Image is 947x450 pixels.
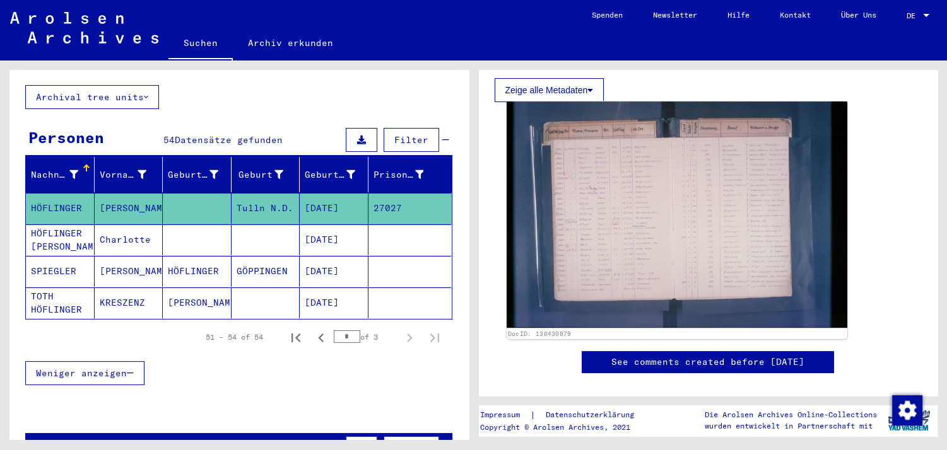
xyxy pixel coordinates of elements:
[305,164,371,185] div: Geburtsdatum
[232,256,300,287] mat-cell: GÖPPINGEN
[28,126,104,149] div: Personen
[480,408,649,422] div: |
[163,287,232,318] mat-cell: [PERSON_NAME]
[705,420,877,432] p: wurden entwickelt in Partnerschaft mit
[95,287,163,318] mat-cell: KRESZENZ
[25,85,159,109] button: Archival tree units
[168,164,234,185] div: Geburtsname
[480,408,530,422] a: Impressum
[163,134,175,146] span: 54
[25,361,144,385] button: Weniger anzeigen
[168,28,233,61] a: Suchen
[480,422,649,433] p: Copyright © Arolsen Archives, 2021
[168,168,218,182] div: Geburtsname
[422,325,447,350] button: Last page
[100,164,163,185] div: Vorname
[10,12,158,43] img: Arolsen_neg.svg
[305,168,355,182] div: Geburtsdatum
[705,409,877,420] p: Die Arolsen Archives Online-Collections
[507,101,847,328] img: 001.jpg
[95,256,163,287] mat-cell: [PERSON_NAME]
[36,367,127,379] span: Weniger anzeigen
[394,134,428,146] span: Filter
[232,157,300,192] mat-header-cell: Geburt‏
[26,193,95,224] mat-cell: HÖFLINGER
[507,330,571,337] a: DocID: 130430879
[374,168,424,182] div: Prisoner #
[233,28,348,58] a: Archiv erkunden
[892,395,922,425] img: Zustimmung ändern
[300,157,368,192] mat-header-cell: Geburtsdatum
[26,287,95,318] mat-cell: TOTH HÖFLINGER
[163,157,232,192] mat-header-cell: Geburtsname
[300,224,368,255] mat-cell: [DATE]
[283,325,309,350] button: First page
[309,325,334,350] button: Previous page
[31,164,94,185] div: Nachname
[300,256,368,287] mat-cell: [DATE]
[175,134,283,146] span: Datensätze gefunden
[31,168,78,182] div: Nachname
[237,164,300,185] div: Geburt‏
[206,332,263,343] div: 51 – 54 of 54
[536,408,649,422] a: Datenschutzerklärung
[237,168,284,182] div: Geburt‏
[397,325,422,350] button: Next page
[100,168,147,182] div: Vorname
[26,157,95,192] mat-header-cell: Nachname
[95,157,163,192] mat-header-cell: Vorname
[300,193,368,224] mat-cell: [DATE]
[368,193,452,224] mat-cell: 27027
[232,193,300,224] mat-cell: Tulln N.D.
[95,224,163,255] mat-cell: Charlotte
[885,405,932,436] img: yv_logo.png
[26,224,95,255] mat-cell: HÖFLINGER [PERSON_NAME]
[384,128,439,152] button: Filter
[907,11,921,20] span: DE
[300,287,368,318] mat-cell: [DATE]
[26,256,95,287] mat-cell: SPIEGLER
[495,78,604,102] button: Zeige alle Metadaten
[334,331,397,343] div: of 3
[611,355,804,369] a: See comments created before [DATE]
[368,157,452,192] mat-header-cell: Prisoner #
[163,256,232,287] mat-cell: HÖFLINGER
[95,193,163,224] mat-cell: [PERSON_NAME]
[891,395,922,425] div: Zustimmung ändern
[374,164,440,185] div: Prisoner #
